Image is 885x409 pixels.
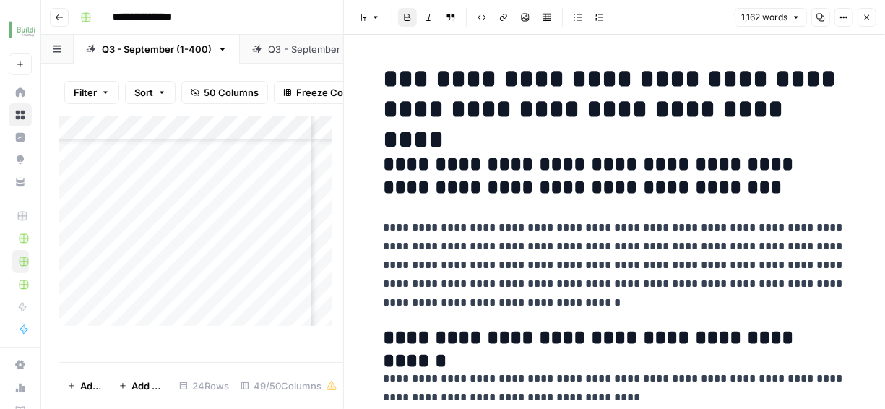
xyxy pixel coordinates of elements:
button: Workspace: Buildium [9,12,32,48]
span: Add Row [80,379,101,393]
div: 49/50 Columns [235,374,343,397]
a: Home [9,81,32,104]
span: 1,162 words [741,11,787,24]
span: Freeze Columns [296,85,371,100]
a: Settings [9,353,32,376]
button: Sort [125,81,176,104]
div: 24 Rows [173,374,235,397]
span: Sort [134,85,153,100]
span: Filter [74,85,97,100]
div: Q3 - September (400+) [268,42,376,56]
div: Q3 - September (1-400) [102,42,212,56]
span: Add 10 Rows [131,379,165,393]
img: Buildium Logo [9,17,35,43]
button: Add Row [59,374,110,397]
a: Usage [9,376,32,400]
span: 50 Columns [204,85,259,100]
button: Filter [64,81,119,104]
a: Q3 - September (400+) [240,35,404,64]
button: 1,162 words [735,8,807,27]
button: 50 Columns [181,81,268,104]
a: Insights [9,126,32,149]
a: Opportunities [9,148,32,171]
a: Browse [9,103,32,126]
a: Q3 - September (1-400) [74,35,240,64]
a: Your Data [9,171,32,194]
button: Freeze Columns [274,81,380,104]
button: Add 10 Rows [110,374,173,397]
